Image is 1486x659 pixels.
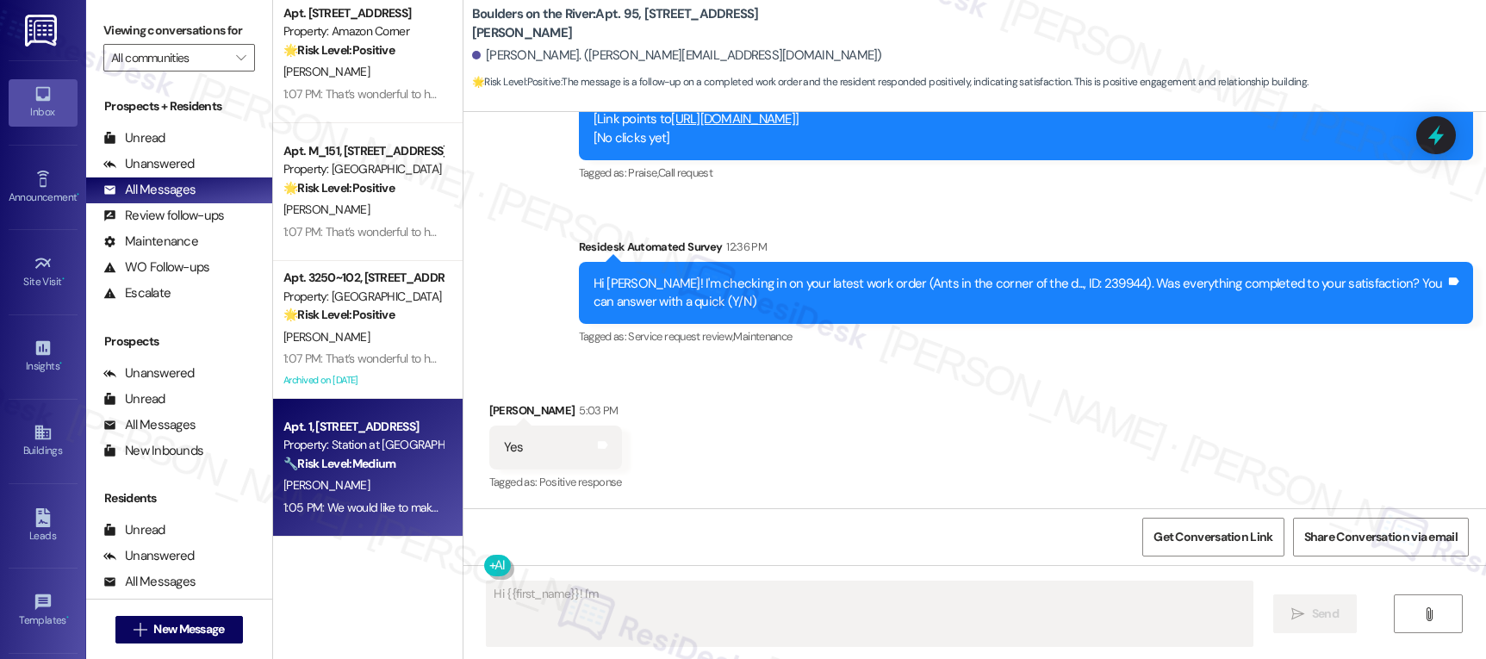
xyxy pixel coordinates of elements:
[579,238,1473,262] div: Residesk Automated Survey
[9,333,78,380] a: Insights •
[1422,607,1435,621] i: 
[579,160,1473,185] div: Tagged as:
[283,202,370,217] span: [PERSON_NAME]
[489,401,622,426] div: [PERSON_NAME]
[504,438,524,457] div: Yes
[283,224,1463,239] div: 1:07 PM: That’s wonderful to hear! I’m so glad maintenance was able to take care of everything an...
[1293,518,1469,556] button: Share Conversation via email
[86,333,272,351] div: Prospects
[472,47,882,65] div: [PERSON_NAME]. ([PERSON_NAME][EMAIL_ADDRESS][DOMAIN_NAME])
[1153,528,1272,546] span: Get Conversation Link
[671,110,795,127] a: [URL][DOMAIN_NAME]
[9,503,78,550] a: Leads
[1312,605,1339,623] span: Send
[103,521,165,539] div: Unread
[86,489,272,507] div: Residents
[628,329,733,344] span: Service request review ,
[111,44,227,71] input: All communities
[9,249,78,295] a: Site Visit •
[103,442,203,460] div: New Inbounds
[283,307,395,322] strong: 🌟 Risk Level: Positive
[1291,607,1304,621] i: 
[103,547,195,565] div: Unanswered
[282,370,445,391] div: Archived on [DATE]
[9,418,78,464] a: Buildings
[77,189,79,201] span: •
[86,97,272,115] div: Prospects + Residents
[722,238,767,256] div: 12:36 PM
[9,588,78,634] a: Templates •
[283,288,443,306] div: Property: [GEOGRAPHIC_DATA]
[103,390,165,408] div: Unread
[236,51,246,65] i: 
[1142,518,1284,556] button: Get Conversation Link
[103,416,196,434] div: All Messages
[1273,594,1357,633] button: Send
[283,477,370,493] span: [PERSON_NAME]
[103,181,196,199] div: All Messages
[487,581,1252,646] textarea: Fetching suggested responses. Please feel free to read through the conversation in the meantime.
[103,258,209,277] div: WO Follow-ups
[103,364,195,382] div: Unanswered
[1304,528,1458,546] span: Share Conversation via email
[472,75,561,89] strong: 🌟 Risk Level: Positive
[283,329,370,345] span: [PERSON_NAME]
[283,64,370,79] span: [PERSON_NAME]
[283,351,1440,366] div: 1:07 PM: That’s wonderful to hear! I’m so glad maintenance was able to take care of everything an...
[66,612,69,624] span: •
[539,475,622,489] span: Positive response
[658,165,712,180] span: Call request
[9,79,78,126] a: Inbox
[283,86,1431,102] div: 1:07 PM: That’s wonderful to hear! I’m so glad maintenance was able to take care of everything an...
[103,284,171,302] div: Escalate
[283,22,443,40] div: Property: Amazon Corner
[283,269,443,287] div: Apt. 3250~102, [STREET_ADDRESS]
[283,436,443,454] div: Property: Station at [GEOGRAPHIC_DATA]
[103,155,195,173] div: Unanswered
[103,129,165,147] div: Unread
[283,500,498,515] div: 1:05 PM: We would like to make things right!
[579,324,1473,349] div: Tagged as:
[472,73,1309,91] span: : The message is a follow-up on a completed work order and the resident responded positively, ind...
[103,207,224,225] div: Review follow-ups
[103,233,198,251] div: Maintenance
[628,165,657,180] span: Praise ,
[575,401,618,420] div: 5:03 PM
[134,623,146,637] i: 
[733,329,792,344] span: Maintenance
[283,42,395,58] strong: 🌟 Risk Level: Positive
[283,418,443,436] div: Apt. 1, [STREET_ADDRESS]
[103,573,196,591] div: All Messages
[115,616,243,643] button: New Message
[283,4,443,22] div: Apt. [STREET_ADDRESS]
[594,275,1446,312] div: Hi [PERSON_NAME]! I'm checking in on your latest work order (Ants in the corner of the d..., ID: ...
[283,142,443,160] div: Apt. M_151, [STREET_ADDRESS]
[103,17,255,44] label: Viewing conversations for
[62,273,65,285] span: •
[283,456,395,471] strong: 🔧 Risk Level: Medium
[283,160,443,178] div: Property: [GEOGRAPHIC_DATA]
[153,620,224,638] span: New Message
[283,180,395,196] strong: 🌟 Risk Level: Positive
[489,469,622,494] div: Tagged as:
[472,5,817,42] b: Boulders on the River: Apt. 95, [STREET_ADDRESS][PERSON_NAME]
[59,357,62,370] span: •
[25,15,60,47] img: ResiDesk Logo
